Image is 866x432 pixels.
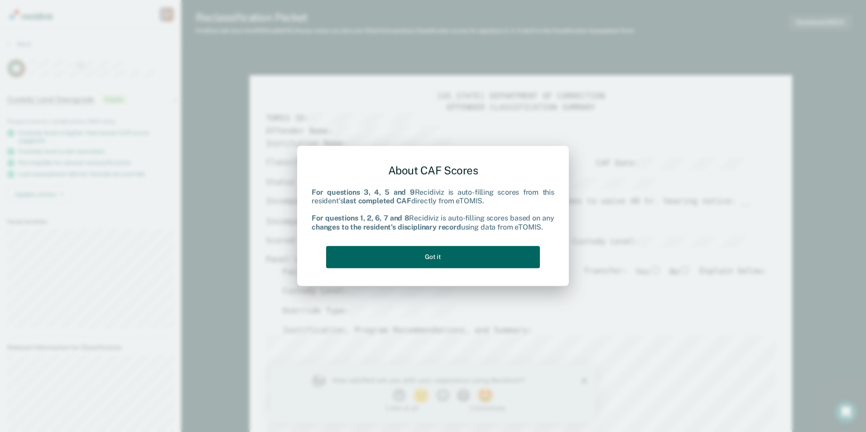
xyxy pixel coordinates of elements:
div: How satisfied are you with your experience using Recidiviz? [62,12,271,20]
div: Recidiviz is auto-filling scores from this resident's directly from eTOMIS. Recidiviz is auto-fil... [312,188,554,231]
button: Got it [326,246,540,268]
button: 3 [165,24,181,38]
button: 5 [206,24,225,38]
b: For questions 3, 4, 5 and 9 [312,188,415,197]
b: changes to the resident's disciplinary record [312,223,461,231]
button: 1 [121,24,137,38]
b: last completed CAF [343,197,411,205]
div: 1 - Not at all [62,41,147,47]
button: 4 [186,24,202,38]
div: About CAF Scores [312,157,554,184]
img: Profile image for Kim [40,9,54,24]
div: Close survey [311,14,316,19]
div: 5 - Extremely [199,41,284,47]
button: 2 [142,24,160,38]
b: For questions 1, 2, 6, 7 and 8 [312,214,409,223]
